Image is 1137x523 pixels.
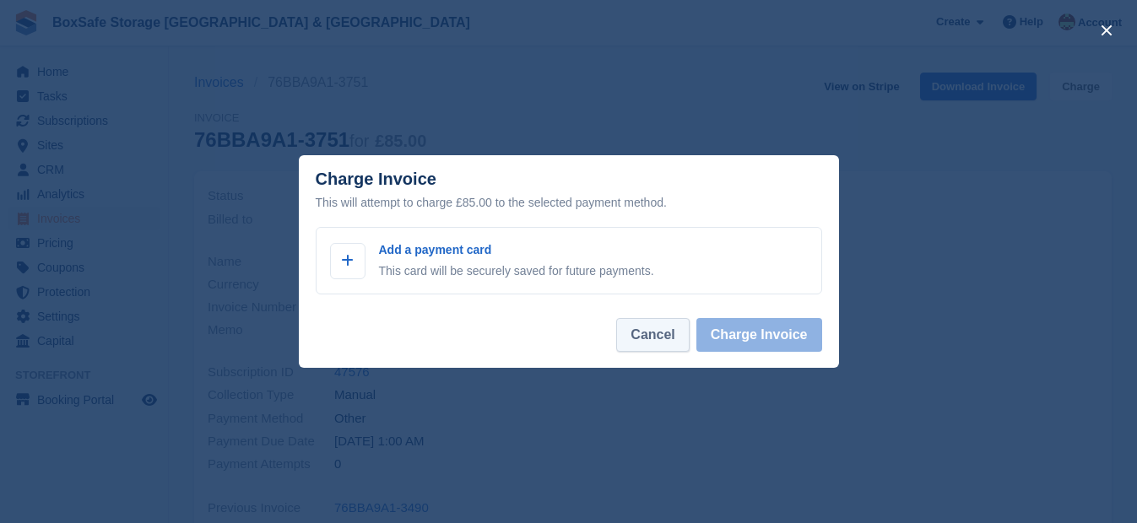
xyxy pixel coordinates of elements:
[616,318,689,352] button: Cancel
[379,262,654,280] p: This card will be securely saved for future payments.
[379,241,654,259] p: Add a payment card
[1093,17,1120,44] button: close
[696,318,822,352] button: Charge Invoice
[316,170,822,213] div: Charge Invoice
[316,227,822,294] a: Add a payment card This card will be securely saved for future payments.
[316,192,822,213] div: This will attempt to charge £85.00 to the selected payment method.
